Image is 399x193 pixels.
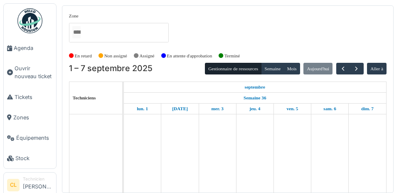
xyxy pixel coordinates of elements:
[243,82,268,92] a: 1 septembre 2025
[135,104,150,114] a: 1 septembre 2025
[4,148,56,168] a: Stock
[14,44,53,52] span: Agenda
[4,107,56,128] a: Zones
[205,63,261,74] button: Gestionnaire de ressources
[75,52,92,59] label: En retard
[4,128,56,148] a: Équipements
[336,63,350,75] button: Précédent
[284,104,300,114] a: 5 septembre 2025
[367,63,387,74] button: Aller à
[69,12,79,20] label: Zone
[350,63,363,75] button: Suivant
[15,154,53,162] span: Stock
[104,52,127,59] label: Non assigné
[23,176,53,182] div: Technicien
[15,64,53,80] span: Ouvrir nouveau ticket
[72,26,81,38] input: Tous
[140,52,155,59] label: Assigné
[241,93,268,103] a: Semaine 36
[359,104,376,114] a: 7 septembre 2025
[4,87,56,107] a: Tickets
[209,104,225,114] a: 3 septembre 2025
[7,179,20,191] li: CL
[73,95,96,100] span: Techniciens
[224,52,240,59] label: Terminé
[321,104,338,114] a: 6 septembre 2025
[13,114,53,121] span: Zones
[16,134,53,142] span: Équipements
[167,52,212,59] label: En attente d'approbation
[303,63,332,74] button: Aujourd'hui
[283,63,300,74] button: Mois
[17,8,42,33] img: Badge_color-CXgf-gQk.svg
[69,64,153,74] h2: 1 – 7 septembre 2025
[170,104,190,114] a: 2 septembre 2025
[4,58,56,87] a: Ouvrir nouveau ticket
[4,38,56,58] a: Agenda
[261,63,284,74] button: Semaine
[15,93,53,101] span: Tickets
[247,104,262,114] a: 4 septembre 2025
